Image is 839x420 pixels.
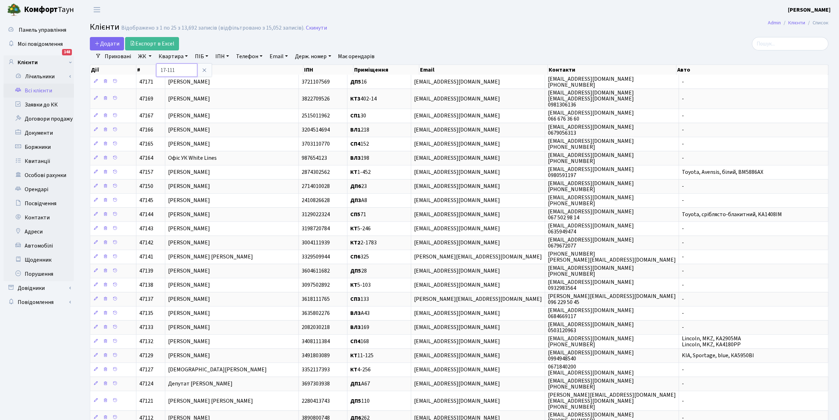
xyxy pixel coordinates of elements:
span: [PERSON_NAME] [168,267,210,275]
span: [EMAIL_ADDRESS][DOMAIN_NAME] 0980591197 [548,165,634,179]
span: 47135 [139,310,153,317]
span: [EMAIL_ADDRESS][DOMAIN_NAME] [414,281,500,289]
a: Має орендарів [335,50,378,62]
span: Мої повідомлення [18,40,63,48]
span: 168 [350,338,369,346]
span: 3822709526 [302,95,330,103]
a: Порушення [4,267,74,281]
b: КТ [350,352,357,360]
span: 47166 [139,126,153,134]
a: Повідомлення [4,295,74,309]
b: СП5 [350,211,360,219]
span: - [682,310,684,317]
b: ДП5 [350,78,361,86]
span: 30 [350,112,366,120]
span: 47138 [139,281,153,289]
a: Документи [4,126,74,140]
span: 2280413743 [302,397,330,405]
span: 987654123 [302,154,327,162]
span: - [682,95,684,103]
span: - [682,140,684,148]
a: [PERSON_NAME] [788,6,831,14]
span: 16 [350,78,367,86]
th: ПІБ [166,65,303,75]
b: ДП3 [350,197,361,205]
span: [PERSON_NAME] [168,112,210,120]
span: [PERSON_NAME][EMAIL_ADDRESS][DOMAIN_NAME] [414,253,542,261]
span: [EMAIL_ADDRESS][DOMAIN_NAME] [PHONE_NUMBER] [548,194,634,207]
span: [EMAIL_ADDRESS][DOMAIN_NAME] [PHONE_NUMBER] [548,151,634,165]
span: 3352117393 [302,366,330,374]
span: [PHONE_NUMBER] [PERSON_NAME][EMAIL_ADDRESS][DOMAIN_NAME] [548,250,676,264]
span: 47141 [139,253,153,261]
span: 3635802276 [302,310,330,317]
span: 47145 [139,197,153,205]
span: - [682,267,684,275]
a: ІПН [212,50,232,62]
b: СП6 [350,253,360,261]
span: [EMAIL_ADDRESS][DOMAIN_NAME] [414,78,500,86]
th: Контакти [548,65,677,75]
span: - [682,78,684,86]
span: [EMAIL_ADDRESS][DOMAIN_NAME] 067 502 98 14 [548,208,634,221]
span: 218 [350,126,369,134]
b: СП1 [350,112,360,120]
button: Переключити навігацію [88,4,106,16]
span: 47133 [139,324,153,331]
span: 47124 [139,380,153,388]
span: [EMAIL_ADDRESS][DOMAIN_NAME] [414,112,500,120]
span: 47169 [139,95,153,103]
b: СП3 [350,296,360,303]
span: [EMAIL_ADDRESS][DOMAIN_NAME] [414,310,500,317]
span: [EMAIL_ADDRESS][DOMAIN_NAME] [414,211,500,219]
b: КТ3 [350,95,360,103]
span: [EMAIL_ADDRESS][DOMAIN_NAME] 0503120963 [548,321,634,334]
span: [EMAIL_ADDRESS][DOMAIN_NAME] 066 676 36 60 [548,109,634,123]
span: 47171 [139,78,153,86]
a: Держ. номер [292,50,334,62]
a: Адреси [4,225,74,239]
span: 3204514694 [302,126,330,134]
b: КТ2 [350,239,360,247]
a: ЖК [135,50,154,62]
b: ВЛ1 [350,126,361,134]
span: [EMAIL_ADDRESS][DOMAIN_NAME] [414,225,500,233]
b: КТ [350,281,357,289]
a: Всі клієнти [4,84,74,98]
span: 402-14 [350,95,377,103]
span: [EMAIL_ADDRESS][DOMAIN_NAME] [PHONE_NUMBER] [548,137,634,151]
a: Приховані [102,50,134,62]
span: Додати [94,40,119,48]
span: 0671840200 [EMAIL_ADDRESS][DOMAIN_NAME] [548,363,634,377]
b: КТ [350,225,357,233]
span: 11-125 [350,352,374,360]
th: Приміщення [353,65,419,75]
span: [EMAIL_ADDRESS][DOMAIN_NAME] [PHONE_NUMBER] [548,264,634,278]
span: [EMAIL_ADDRESS][DOMAIN_NAME] 0679056313 [548,123,634,137]
span: [PERSON_NAME] [168,296,210,303]
span: [EMAIL_ADDRESS][DOMAIN_NAME] 0932983564 [548,278,634,292]
span: 5-246 [350,225,371,233]
span: - [682,154,684,162]
span: [PERSON_NAME][EMAIL_ADDRESS][DOMAIN_NAME] 096 229 50 45 [548,292,676,306]
span: 47121 [139,397,153,405]
span: KIA, Sportage, blue, КА5950ВІ [682,352,754,360]
a: Боржники [4,140,74,154]
span: [EMAIL_ADDRESS][DOMAIN_NAME] [414,352,500,360]
span: 47143 [139,225,153,233]
span: 133 [350,296,369,303]
span: 3703110770 [302,140,330,148]
a: Квитанції [4,154,74,168]
span: 3329509944 [302,253,330,261]
span: Клієнти [90,21,119,33]
span: - [682,281,684,289]
th: Email [419,65,548,75]
span: 1-452 [350,169,371,176]
span: 47132 [139,338,153,346]
span: [PERSON_NAME] [168,225,210,233]
span: 3004111939 [302,239,330,247]
span: - [682,366,684,374]
span: [EMAIL_ADDRESS][DOMAIN_NAME] [414,338,500,346]
li: Список [805,19,828,27]
span: 169 [350,324,369,331]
